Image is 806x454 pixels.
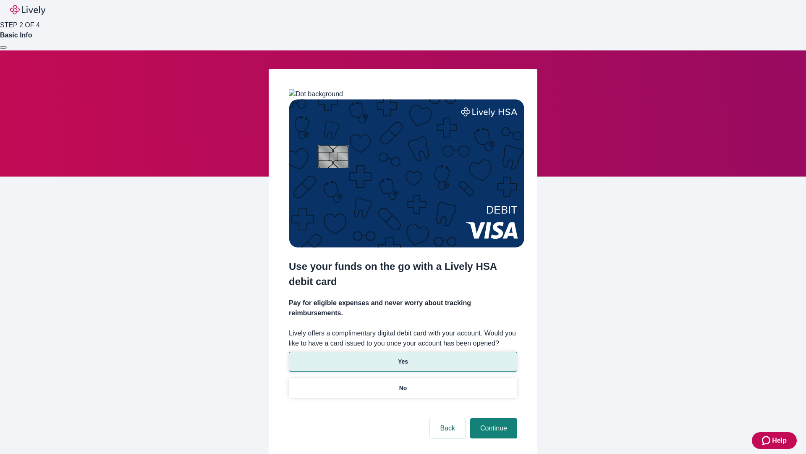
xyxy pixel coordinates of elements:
[398,357,408,366] p: Yes
[289,259,517,289] h2: Use your funds on the go with a Lively HSA debit card
[470,418,517,438] button: Continue
[10,5,45,15] img: Lively
[289,89,343,99] img: Dot background
[289,298,517,318] h4: Pay for eligible expenses and never worry about tracking reimbursements.
[399,384,407,393] p: No
[762,436,772,446] svg: Zendesk support icon
[772,436,787,446] span: Help
[289,352,517,372] button: Yes
[289,99,524,248] img: Debit card
[289,328,517,348] label: Lively offers a complimentary digital debit card with your account. Would you like to have a card...
[430,418,465,438] button: Back
[289,378,517,398] button: No
[752,432,797,449] button: Zendesk support iconHelp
